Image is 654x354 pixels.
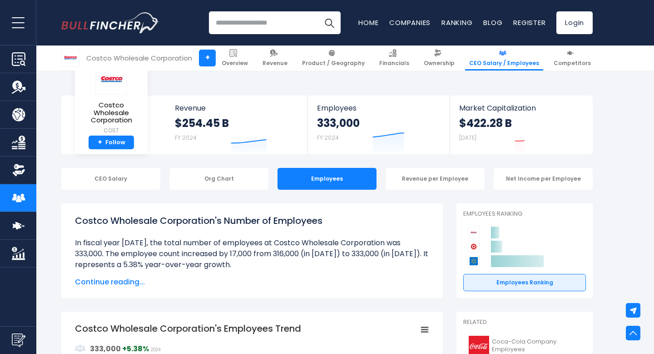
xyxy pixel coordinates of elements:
[263,60,287,67] span: Revenue
[358,18,378,27] a: Home
[222,60,248,67] span: Overview
[317,134,339,142] small: FY 2024
[469,60,539,67] span: CEO Salary / Employees
[75,214,429,228] h1: Costco Wholesale Corporation's Number of Employees
[302,60,365,67] span: Product / Geography
[459,116,512,130] strong: $422.28 B
[175,116,229,130] strong: $254.45 B
[199,50,216,66] a: +
[75,238,429,270] li: In fiscal year [DATE], the total number of employees at Costco Wholesale Corporation was 333,000....
[379,60,409,67] span: Financials
[450,96,592,154] a: Market Capitalization $422.28 B [DATE]
[459,134,476,142] small: [DATE]
[166,96,308,154] a: Revenue $254.45 B FY 2024
[317,104,440,112] span: Employees
[468,227,480,238] img: Costco Wholesale Corporation competitors logo
[258,46,292,71] a: Revenue
[308,96,449,154] a: Employees 333,000 FY 2024
[95,64,127,95] img: COST logo
[218,46,252,71] a: Overview
[277,168,377,190] div: Employees
[86,53,192,63] div: Costco Wholesale Corporation
[61,12,159,33] a: Go to homepage
[468,241,480,253] img: Target Corporation competitors logo
[550,46,595,71] a: Competitors
[492,338,580,354] span: Coca-Cola Company Employees
[122,344,149,354] strong: +
[82,64,141,136] a: Costco Wholesale Corporation COST
[441,18,472,27] a: Ranking
[386,168,485,190] div: Revenue per Employee
[424,60,455,67] span: Ownership
[465,46,543,71] a: CEO Salary / Employees
[62,49,79,66] img: COST logo
[318,11,341,34] button: Search
[554,60,591,67] span: Competitors
[127,344,149,354] strong: 5.38%
[483,18,502,27] a: Blog
[513,18,545,27] a: Register
[175,104,299,112] span: Revenue
[90,344,121,354] strong: 333,000
[463,319,586,326] p: Related
[89,136,134,150] a: +Follow
[468,255,480,267] img: Walmart competitors logo
[298,46,369,71] a: Product / Geography
[75,277,429,288] span: Continue reading...
[463,274,586,291] a: Employees Ranking
[82,101,140,124] span: Costco Wholesale Corporation
[61,168,160,190] div: CEO Salary
[420,46,459,71] a: Ownership
[175,134,197,142] small: FY 2024
[61,12,159,33] img: Bullfincher logo
[98,138,102,147] strong: +
[169,168,268,190] div: Org Chart
[494,168,593,190] div: Net Income per Employee
[463,210,586,218] p: Employees Ranking
[459,104,583,112] span: Market Capitalization
[75,343,86,354] img: graph_employee_icon.svg
[389,18,431,27] a: Companies
[317,116,360,130] strong: 333,000
[151,347,161,352] span: 2024
[82,126,140,135] small: COST
[375,46,413,71] a: Financials
[556,11,593,34] a: Login
[75,322,301,335] tspan: Costco Wholesale Corporation's Employees Trend
[12,163,25,177] img: Ownership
